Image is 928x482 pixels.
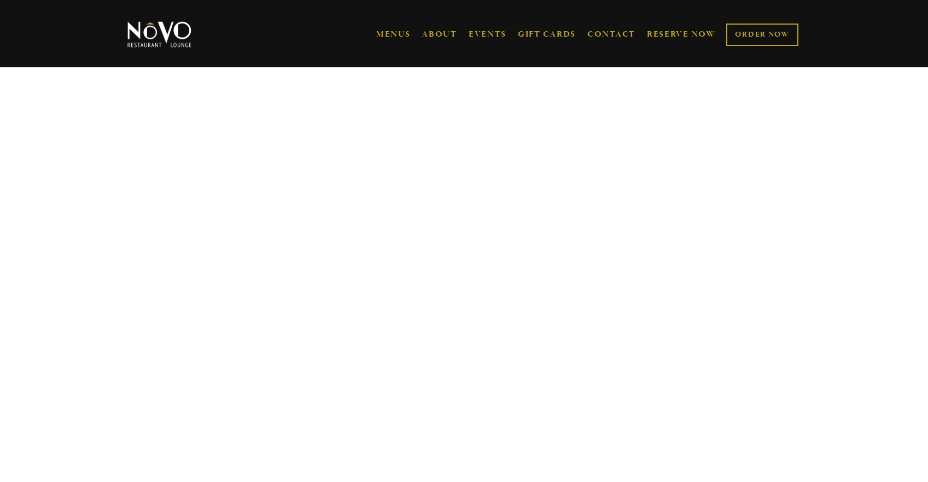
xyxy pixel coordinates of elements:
a: MENUS [376,29,411,40]
strong: Global Fare. [GEOGRAPHIC_DATA]. [202,185,726,227]
a: RESERVE NOW [311,289,443,328]
a: GIFT CARDS [518,24,576,45]
a: ORDER NOW [726,24,798,46]
a: CONTACT [587,24,635,45]
a: ABOUT [422,29,457,40]
a: RESERVE NOW [647,24,716,45]
a: Voted Best Outdoor Dining 202 [367,249,554,270]
img: Novo Restaurant &amp; Lounge [125,21,194,48]
a: EVENTS [469,29,506,40]
h2: 5 [145,247,783,270]
a: ORDER NOW [485,289,617,328]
